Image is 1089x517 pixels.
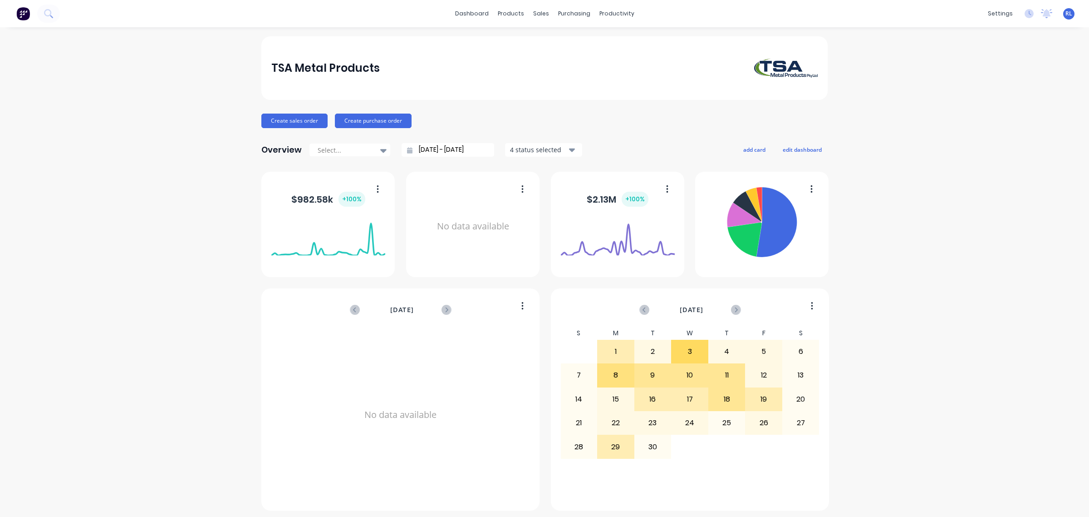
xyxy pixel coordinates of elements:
[737,144,771,155] button: add card
[598,364,634,387] div: 8
[598,435,634,458] div: 29
[754,59,818,78] img: TSA Metal Products
[709,364,745,387] div: 11
[671,327,708,340] div: W
[783,412,819,434] div: 27
[672,412,708,434] div: 24
[561,364,597,387] div: 7
[635,412,671,434] div: 23
[561,435,597,458] div: 28
[635,435,671,458] div: 30
[261,141,302,159] div: Overview
[16,7,30,20] img: Factory
[271,327,530,503] div: No data available
[635,364,671,387] div: 9
[335,114,412,128] button: Create purchase order
[529,7,554,20] div: sales
[782,327,819,340] div: S
[672,388,708,411] div: 17
[983,7,1017,20] div: settings
[505,143,582,157] button: 4 status selected
[783,364,819,387] div: 13
[597,327,634,340] div: M
[338,192,365,207] div: + 100 %
[622,192,648,207] div: + 100 %
[598,340,634,363] div: 1
[390,305,414,315] span: [DATE]
[635,388,671,411] div: 16
[783,340,819,363] div: 6
[783,388,819,411] div: 20
[493,7,529,20] div: products
[560,327,598,340] div: S
[680,305,703,315] span: [DATE]
[291,192,365,207] div: $ 982.58k
[709,388,745,411] div: 18
[271,59,380,77] div: TSA Metal Products
[672,364,708,387] div: 10
[1065,10,1072,18] span: RL
[561,412,597,434] div: 21
[709,340,745,363] div: 4
[510,145,567,154] div: 4 status selected
[746,364,782,387] div: 12
[561,388,597,411] div: 14
[746,412,782,434] div: 26
[598,388,634,411] div: 15
[746,340,782,363] div: 5
[745,327,782,340] div: F
[746,388,782,411] div: 19
[595,7,639,20] div: productivity
[708,327,746,340] div: T
[598,412,634,434] div: 22
[554,7,595,20] div: purchasing
[635,340,671,363] div: 2
[709,412,745,434] div: 25
[587,192,648,207] div: $ 2.13M
[261,114,328,128] button: Create sales order
[777,144,828,155] button: edit dashboard
[672,340,708,363] div: 3
[416,184,530,269] div: No data available
[451,7,493,20] a: dashboard
[634,327,672,340] div: T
